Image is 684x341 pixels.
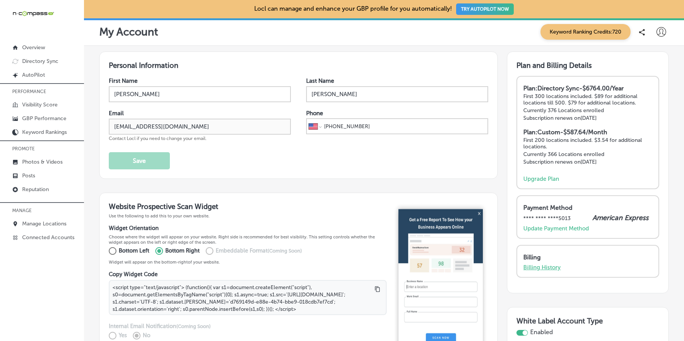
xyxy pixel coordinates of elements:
[109,119,291,135] input: Enter Email
[109,213,387,219] p: Use the following to add this to your own website.
[523,107,652,114] p: Currently 376 Locations enrolled
[109,202,387,211] h3: Website Prospective Scan Widget
[523,225,589,232] a: Update Payment Method
[523,129,607,136] strong: Plan: Custom - $587.64/Month
[109,323,387,330] h4: Internal Email Notification
[516,61,659,70] h3: Plan and Billing Details
[456,3,514,15] button: TRY AUTOPILOT NOW
[22,115,66,122] p: GBP Performance
[306,86,488,102] input: Enter Last Name
[592,214,649,222] p: American Express
[523,85,624,92] strong: Plan: Directory Sync - $6764.00/Year
[523,151,652,158] p: Currently 366 Locations enrolled
[12,10,54,17] img: 660ab0bf-5cc7-4cb8-ba1c-48b5ae0f18e60NCTV_CLogo_TV_Black_-500x88.png
[165,247,200,255] p: Bottom Right
[109,259,387,265] p: Widget will appear on the bottom- right of your website.
[530,328,553,336] span: Enabled
[109,110,124,117] label: Email
[22,159,63,165] p: Photos & Videos
[109,86,291,102] input: Enter First Name
[109,271,387,278] h4: Copy Widget Code
[22,186,49,193] p: Reputation
[22,72,45,78] p: AutoPilot
[306,77,334,84] label: Last Name
[109,136,206,141] span: Contact Locl if you need to change your email.
[523,175,559,182] a: Upgrade Plan
[516,317,659,328] h3: White Label Account Type
[22,172,35,179] p: Posts
[523,254,649,261] p: Billing
[109,61,488,70] h3: Personal Information
[216,247,302,255] p: Embeddable Format
[540,24,631,40] span: Keyword Ranking Credits: 720
[22,44,45,51] p: Overview
[306,110,323,117] label: Phone
[523,93,652,106] p: First 300 locations included. $89 for additional locations till 500. $79 for additional locations.
[22,58,58,64] p: Directory Sync
[119,331,127,340] p: Yes
[323,119,486,134] input: Phone number
[109,280,387,315] textarea: <script type="text/javascript"> (function(){ var s1=document.createElement("script"), s0=document...
[99,26,158,38] p: My Account
[373,285,382,294] button: Copy to clipboard
[523,159,652,165] p: Subscription renews on [DATE]
[22,220,66,227] p: Manage Locations
[268,248,302,254] span: (Coming Soon)
[119,247,149,255] p: Bottom Left
[176,323,211,329] span: (Coming Soon)
[523,137,652,150] p: First 200 locations included. $3.54 for additional locations.
[109,152,170,169] button: Save
[22,129,67,135] p: Keyword Rankings
[523,264,561,271] a: Billing History
[22,234,74,241] p: Connected Accounts
[523,204,649,211] p: Payment Method
[143,331,150,340] p: No
[109,225,387,232] h4: Widget Orientation
[109,234,387,245] p: Choose where the widget will appear on your website. Right side is recommended for best visibilit...
[109,77,137,84] label: First Name
[523,115,652,121] p: Subscription renews on [DATE]
[22,101,58,108] p: Visibility Score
